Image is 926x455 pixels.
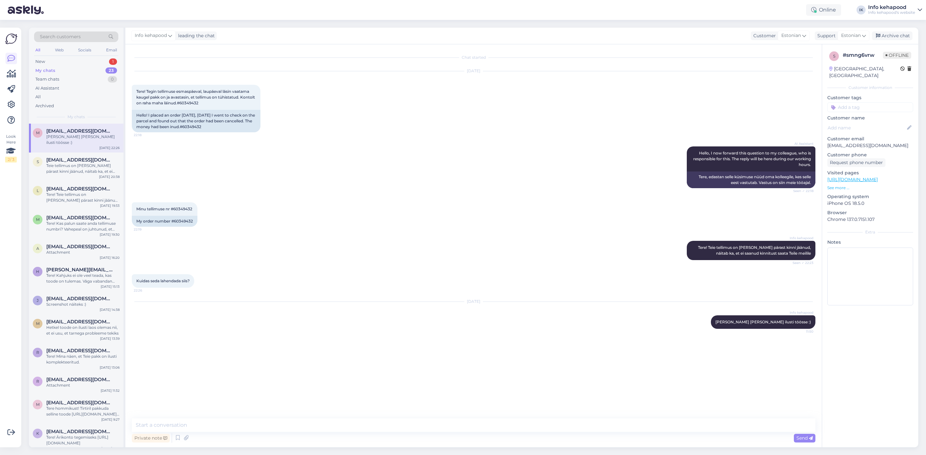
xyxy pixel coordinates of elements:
div: Info kehapood [868,5,915,10]
div: Tere! Mina näen, et Teie pakk on ilusti komplekteeritud. [46,354,120,365]
div: Hetkel toode on ilusti laos olemas nii, et ei usu, et tarnega probleeme tekiks [46,325,120,336]
div: 2 / 3 [5,157,17,162]
span: Estonian [781,32,801,39]
span: 22:18 [134,133,158,137]
span: l [37,188,39,193]
span: marinagalina0@icloud.com [46,319,113,325]
div: 1 [109,58,117,65]
span: j [37,298,39,303]
div: [DATE] 15:13 [101,284,120,289]
div: [DATE] 16:20 [100,255,120,260]
span: My chats [68,114,85,120]
div: [GEOGRAPHIC_DATA], [GEOGRAPHIC_DATA] [829,66,900,79]
p: Operating system [827,193,913,200]
span: AI Assistant [789,141,813,146]
div: [DATE] [132,68,815,74]
div: [PERSON_NAME] [PERSON_NAME] ilusti töösse :) [46,134,120,145]
div: [DATE] 14:38 [100,307,120,312]
div: Request phone number [827,158,885,167]
div: All [34,46,41,54]
span: h [36,269,39,274]
p: Customer email [827,136,913,142]
p: Visited pages [827,170,913,176]
span: s [833,54,835,58]
p: [EMAIL_ADDRESS][DOMAIN_NAME] [827,142,913,149]
div: [DATE] 13:06 [100,365,120,370]
div: 0 [108,76,117,83]
span: annelimusto@gmail.com [46,244,113,249]
div: Tere! Ärikonto tegemiseks [URL][DOMAIN_NAME] [46,434,120,446]
div: # smng6vrw [843,51,883,59]
span: sepprale@gmail.com [46,157,113,163]
div: [DATE] 22:26 [99,145,120,150]
span: r [36,350,39,355]
div: Support [815,32,836,39]
span: Kuidas seda lahendada siis? [136,278,190,283]
p: Customer phone [827,152,913,158]
div: Screenshot näiteks :) [46,302,120,307]
span: [PERSON_NAME] [PERSON_NAME] ilusti töösse :) [715,319,811,324]
div: Archive chat [872,31,912,40]
img: Askly Logo [5,33,17,45]
div: Attachment [46,382,120,388]
span: Search customers [40,33,81,40]
div: Email [105,46,118,54]
span: Estonian [841,32,861,39]
span: Info kehapood [789,236,813,241]
div: 23 [105,67,117,74]
p: Chrome 137.0.7151.107 [827,216,913,223]
span: reinsoo@hotmail.com [46,348,113,354]
span: k [36,431,39,436]
div: Customer [751,32,776,39]
div: [DATE] 20:38 [99,174,120,179]
div: [DATE] 19:30 [100,232,120,237]
a: Info kehapoodInfo kehapood's website [868,5,922,15]
span: r [36,379,39,384]
div: Look Here [5,134,17,162]
div: [DATE] 9:27 [101,417,120,422]
div: [DATE] [132,299,815,304]
div: IK [857,5,866,14]
div: [DATE] 11:32 [101,388,120,393]
span: Tere! Teie tellimus on [PERSON_NAME] pärast kinni jäänud, näitab ka, et ei saanud kinnitust saata... [698,245,812,256]
p: iPhone OS 18.5.0 [827,200,913,207]
span: Info kehapood [135,32,167,39]
span: muahannalattik@gmail.com [46,128,113,134]
span: 22:26 [134,288,158,293]
span: a [36,246,39,251]
input: Add a tag [827,102,913,112]
span: m [36,402,40,407]
div: Web [54,46,65,54]
div: Socials [77,46,93,54]
div: Extra [827,229,913,235]
div: leading the chat [176,32,215,39]
span: Offline [883,52,911,59]
div: Customer information [827,85,913,91]
div: Team chats [35,76,59,83]
div: Tere! Kas palun saate anda tellimuse numbri? Vahepeal on juhtunud, et tellimused jäävad kinni kun... [46,221,120,232]
div: Info kehapood's website [868,10,915,15]
span: liina.ivask@gmail.com [46,186,113,192]
div: Hello! I placed an order [DATE], [DATE] I went to check on the parcel and found out that the orde... [132,110,260,132]
p: Browser [827,209,913,216]
div: Tere! Teie tellimus on [PERSON_NAME] pärast kinni jäänud, näitab ka, et ei saanud kinnitust saata... [46,192,120,203]
div: Tere, edastan selle küsimuse nüüd oma kolleegile, kes selle eest vastutab. Vastus on siin meie tö... [687,171,815,188]
span: holm.kristina@hotmail.com [46,267,113,273]
div: Tere! Kahjuks ei ole veel teada, kas toode on tulemas. Väga vabandan ebamugavuste pärast! [46,273,120,284]
input: Add name [828,124,906,131]
p: Notes [827,239,913,246]
span: rootbeauty885@gmail.com [46,377,113,382]
div: [DATE] 9:23 [101,446,120,451]
a: [URL][DOMAIN_NAME] [827,177,878,182]
span: Seen ✓ 22:23 [789,260,813,265]
span: Tere! Tegin tellimuse esmaspäeval, laupäeval läsin vaatama kaugel pakk on ja avastasin, et tellim... [136,89,256,105]
div: Attachment [46,249,120,255]
span: 22:19 [134,227,158,232]
p: Customer name [827,115,913,121]
div: Teie tellimus on [PERSON_NAME] pärast kinni jäänud, näitab ka, et ei saanud kinnitust saata Teile... [46,163,120,174]
span: Hello, I now forward this question to my colleague, who is responsible for this. The reply will b... [693,151,812,167]
span: muahannalattik@gmail.com [46,215,113,221]
span: jana701107@gmail.com [46,296,113,302]
span: m [36,217,40,222]
span: Info kehapood [789,310,813,315]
